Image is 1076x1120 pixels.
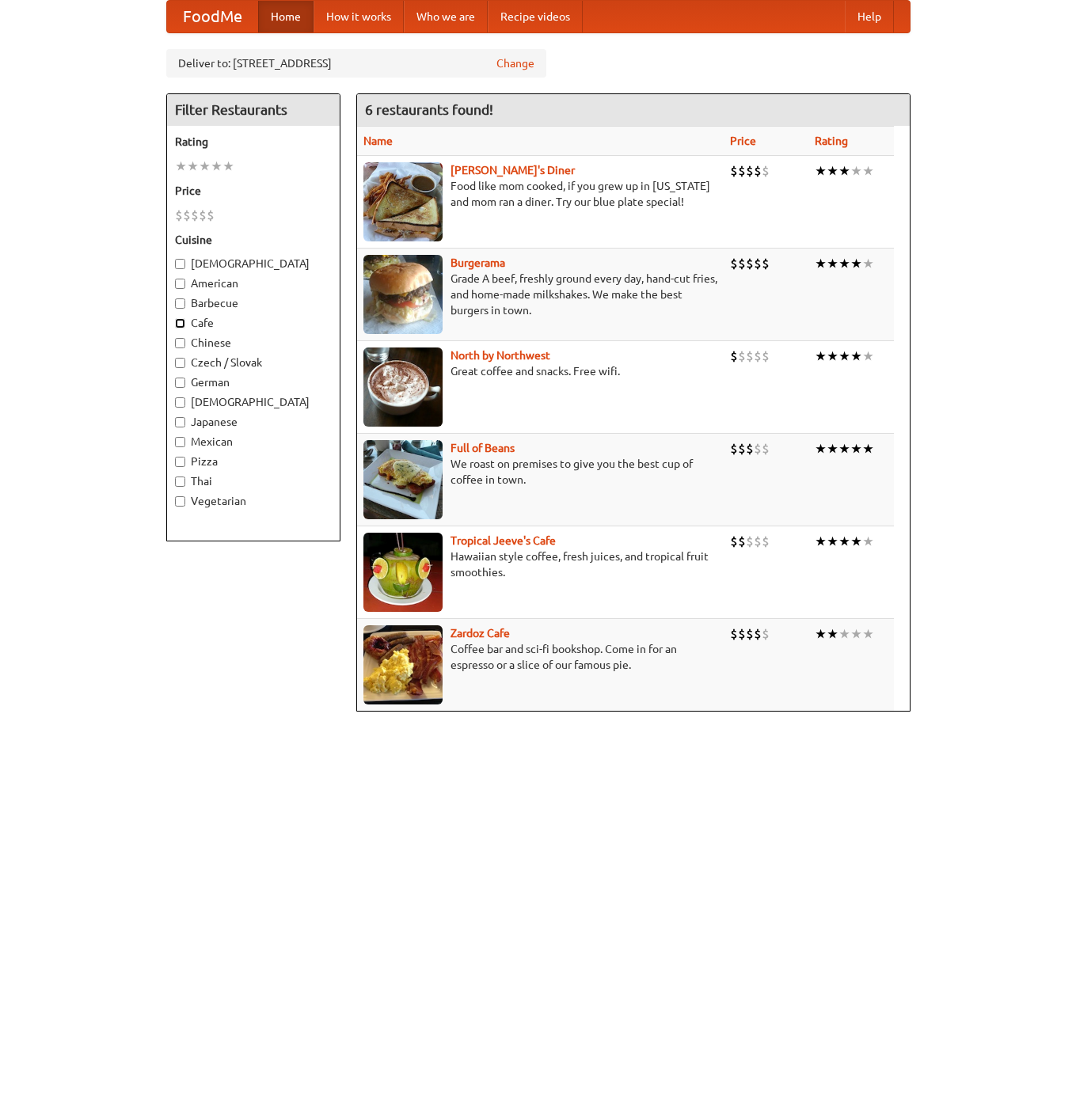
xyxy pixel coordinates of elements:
[746,440,754,457] li: $
[175,338,185,348] input: Chinese
[451,164,575,177] a: [PERSON_NAME]'s Diner
[730,440,738,457] li: $
[754,533,762,550] li: $
[746,162,754,180] li: $
[827,625,838,643] li: ★
[175,279,185,289] input: American
[827,162,838,180] li: ★
[451,534,556,547] b: Tropical Jeeve's Cafe
[175,397,185,408] input: [DEMOGRAPHIC_DATA]
[862,255,874,272] li: ★
[363,135,393,147] a: Name
[451,627,510,640] b: Zardoz Cafe
[175,259,185,269] input: [DEMOGRAPHIC_DATA]
[183,207,191,224] li: $
[815,533,827,550] li: ★
[175,355,332,370] label: Czech / Slovak
[207,207,215,224] li: $
[850,347,862,365] li: ★
[175,183,332,199] h5: Price
[175,394,332,410] label: [DEMOGRAPHIC_DATA]
[175,318,185,328] input: Cafe
[175,496,185,507] input: Vegetarian
[730,347,738,365] li: $
[191,207,199,224] li: $
[827,533,838,550] li: ★
[363,178,717,210] p: Food like mom cooked, if you grew up in [US_STATE] and mom ran a diner. Try our blue plate special!
[175,434,332,450] label: Mexican
[175,275,332,291] label: American
[762,162,770,180] li: $
[730,255,738,272] li: $
[175,414,332,430] label: Japanese
[363,271,717,318] p: Grade A beef, freshly ground every day, hand-cut fries, and home-made milkshakes. We make the bes...
[451,256,505,269] a: Burgerama
[815,625,827,643] li: ★
[838,440,850,457] li: ★
[850,440,862,457] li: ★
[746,625,754,643] li: $
[451,349,550,362] a: North by Northwest
[451,442,515,454] a: Full of Beans
[738,255,746,272] li: $
[365,102,493,117] ng-pluralize: 6 restaurants found!
[746,255,754,272] li: $
[496,55,534,71] a: Change
[175,158,187,175] li: ★
[762,255,770,272] li: $
[175,295,332,311] label: Barbecue
[175,207,183,224] li: $
[175,134,332,150] h5: Rating
[175,437,185,447] input: Mexican
[762,347,770,365] li: $
[838,347,850,365] li: ★
[827,255,838,272] li: ★
[211,158,222,175] li: ★
[738,533,746,550] li: $
[815,255,827,272] li: ★
[222,158,234,175] li: ★
[175,378,185,388] input: German
[175,358,185,368] input: Czech / Slovak
[754,255,762,272] li: $
[175,493,332,509] label: Vegetarian
[175,256,332,271] label: [DEMOGRAPHIC_DATA]
[175,457,185,467] input: Pizza
[314,1,404,32] a: How it works
[815,440,827,457] li: ★
[746,533,754,550] li: $
[199,158,211,175] li: ★
[862,440,874,457] li: ★
[850,625,862,643] li: ★
[738,162,746,180] li: $
[762,625,770,643] li: $
[862,347,874,365] li: ★
[838,625,850,643] li: ★
[166,49,546,78] div: Deliver to: [STREET_ADDRESS]
[488,1,583,32] a: Recipe videos
[850,533,862,550] li: ★
[404,1,488,32] a: Who we are
[850,162,862,180] li: ★
[199,207,207,224] li: $
[363,641,717,673] p: Coffee bar and sci-fi bookshop. Come in for an espresso or a slice of our famous pie.
[838,162,850,180] li: ★
[862,162,874,180] li: ★
[730,135,756,147] a: Price
[827,347,838,365] li: ★
[845,1,894,32] a: Help
[175,232,332,248] h5: Cuisine
[187,158,199,175] li: ★
[754,162,762,180] li: $
[827,440,838,457] li: ★
[754,440,762,457] li: $
[815,162,827,180] li: ★
[815,347,827,365] li: ★
[762,440,770,457] li: $
[363,456,717,488] p: We roast on premises to give you the best cup of coffee in town.
[862,625,874,643] li: ★
[175,298,185,309] input: Barbecue
[175,374,332,390] label: German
